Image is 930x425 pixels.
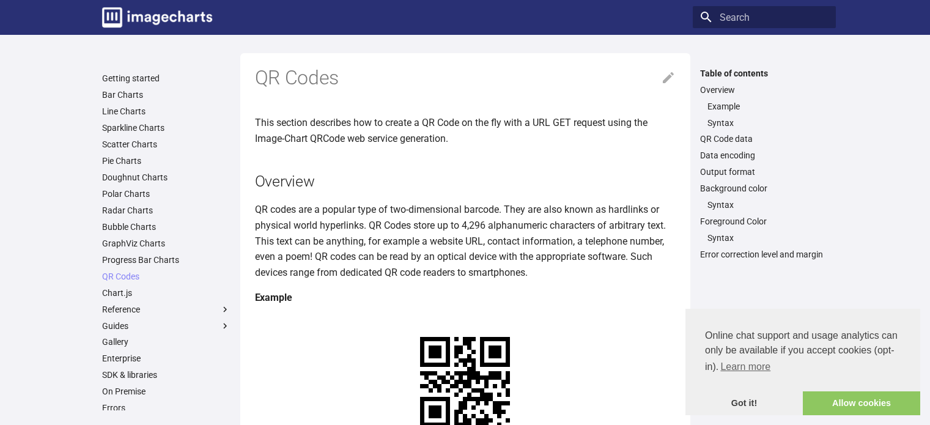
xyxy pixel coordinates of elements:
[693,68,836,79] label: Table of contents
[685,309,920,415] div: cookieconsent
[102,122,231,133] a: Sparkline Charts
[102,402,231,413] a: Errors
[693,68,836,261] nav: Table of contents
[685,391,803,416] a: dismiss cookie message
[102,238,231,249] a: GraphViz Charts
[255,290,676,306] h4: Example
[700,249,829,260] a: Error correction level and margin
[700,183,829,194] a: Background color
[707,232,829,243] a: Syntax
[255,171,676,192] h2: Overview
[700,232,829,243] nav: Foreground Color
[102,320,231,331] label: Guides
[102,73,231,84] a: Getting started
[102,287,231,298] a: Chart.js
[700,84,829,95] a: Overview
[102,221,231,232] a: Bubble Charts
[700,133,829,144] a: QR Code data
[705,328,901,376] span: Online chat support and usage analytics can only be available if you accept cookies (opt-in).
[255,65,676,91] h1: QR Codes
[255,115,676,146] p: This section describes how to create a QR Code on the fly with a URL GET request using the Image-...
[803,391,920,416] a: allow cookies
[102,7,212,28] img: logo
[255,202,676,280] p: QR codes are a popular type of two-dimensional barcode. They are also known as hardlinks or physi...
[707,199,829,210] a: Syntax
[693,6,836,28] input: Search
[718,358,772,376] a: learn more about cookies
[102,369,231,380] a: SDK & libraries
[102,336,231,347] a: Gallery
[102,188,231,199] a: Polar Charts
[102,386,231,397] a: On Premise
[102,353,231,364] a: Enterprise
[700,216,829,227] a: Foreground Color
[700,150,829,161] a: Data encoding
[102,172,231,183] a: Doughnut Charts
[700,199,829,210] nav: Background color
[102,254,231,265] a: Progress Bar Charts
[102,205,231,216] a: Radar Charts
[707,101,829,112] a: Example
[700,166,829,177] a: Output format
[102,89,231,100] a: Bar Charts
[700,101,829,128] nav: Overview
[707,117,829,128] a: Syntax
[102,155,231,166] a: Pie Charts
[102,139,231,150] a: Scatter Charts
[97,2,217,32] a: Image-Charts documentation
[102,271,231,282] a: QR Codes
[102,106,231,117] a: Line Charts
[102,304,231,315] label: Reference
